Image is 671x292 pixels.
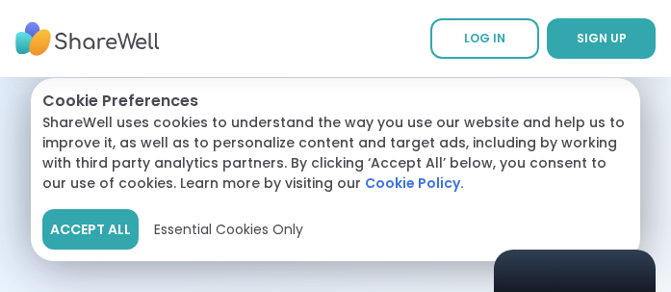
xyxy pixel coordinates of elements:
[464,30,505,46] span: LOG IN
[365,173,464,194] a: Cookie Policy.
[50,220,131,240] span: Accept All
[430,18,539,59] a: LOG IN
[15,13,160,66] img: ShareWell Nav Logo
[42,209,139,250] button: Accept All
[51,181,621,268] h1: Group Support Is
[42,90,629,113] p: Cookie Preferences
[577,30,627,46] span: SIGN UP
[547,18,656,59] a: SIGN UP
[42,113,629,194] p: ShareWell uses cookies to understand the way you use our website and help us to improve it, as we...
[154,220,303,240] span: Essential Cookies Only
